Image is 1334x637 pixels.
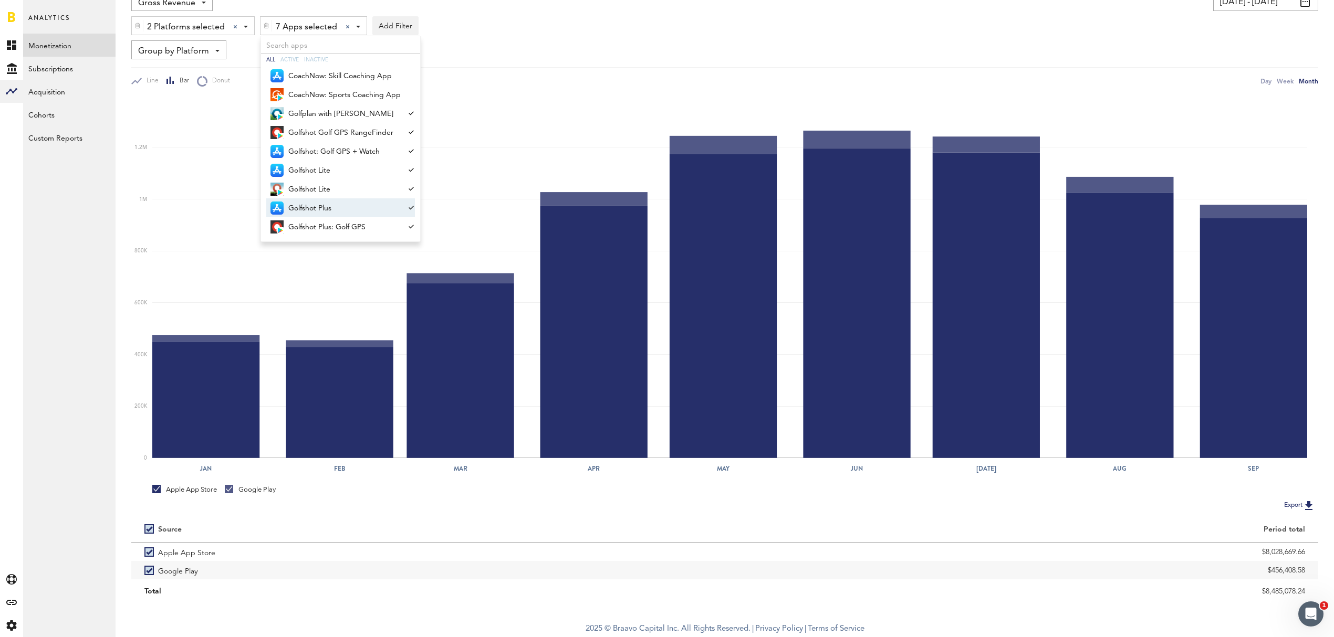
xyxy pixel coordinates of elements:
[738,544,1305,560] div: $8,028,669.66
[288,124,401,142] span: Golfshot Golf GPS RangeFinder
[266,104,405,123] a: Golfplan with [PERSON_NAME]
[1277,76,1294,87] div: Week
[288,199,401,217] span: Golfshot Plus
[1299,76,1318,87] div: Month
[738,583,1305,599] div: $8,485,078.24
[586,621,751,637] span: 2025 © Braavo Capital Inc. All Rights Reserved.
[288,143,401,161] span: Golfshot: Golf GPS + Watch
[23,103,116,126] a: Cohorts
[21,7,59,17] span: Support
[755,625,803,633] a: Privacy Policy
[277,227,284,233] img: 17.png
[261,36,420,54] input: Search apps
[270,145,284,158] img: 21.png
[277,189,284,196] img: 17.png
[233,25,237,29] div: Clear
[288,86,401,104] span: CoachNow: Sports Coaching App
[270,88,284,101] img: 2Xbc31OCI-Vjec7zXvAE2OM2ObFaU9b1-f7yXthkulAYejON_ZuzouX1xWJgL0G7oZ0
[132,17,143,35] div: Delete
[266,142,405,161] a: Golfshot: Golf GPS + Watch
[288,181,401,198] span: Golfshot Lite
[266,179,405,198] a: Golfshot Lite
[266,217,405,236] a: Golfshot Plus: Golf GPS
[134,300,148,305] text: 600K
[1302,499,1315,512] img: Export
[139,197,147,202] text: 1M
[270,69,284,82] img: 21.png
[587,464,600,473] text: Apr
[976,464,996,473] text: [DATE]
[270,183,284,196] img: a11NXiQTRNSXhrAMvtN-2slz3VkCtde3tPM6Zm9MgPNPABo-zWWBvkmQmOQm8mMzBJY
[738,525,1305,534] div: Period total
[175,77,189,86] span: Bar
[138,43,209,60] span: Group by Platform
[23,57,116,80] a: Subscriptions
[152,485,217,494] div: Apple App Store
[134,248,148,253] text: 800K
[276,18,337,36] span: 7 Apps selected
[142,77,159,86] span: Line
[134,145,147,150] text: 1.2M
[266,54,275,66] div: All
[717,464,730,473] text: May
[225,485,276,494] div: Google Play
[207,77,230,86] span: Donut
[266,85,405,104] a: CoachNow: Sports Coaching App
[147,18,225,36] span: 2 Platforms selected
[277,114,284,120] img: 17.png
[1260,76,1272,87] div: Day
[288,218,401,236] span: Golfshot Plus: Golf GPS
[266,123,405,142] a: Golfshot Golf GPS RangeFinder
[134,22,141,29] img: trash_awesome_blue.svg
[1112,464,1127,473] text: Aug
[808,625,864,633] a: Terms of Service
[288,105,401,123] span: Golfplan with [PERSON_NAME]
[158,543,215,561] span: Apple App Store
[270,164,284,177] img: 21.png
[270,220,284,233] img: qo9Ua-kR-mJh2mDZAFTx63M3e_ysg5da39QDrh9gHco8-Wy0ARAsrZgd-3XanziKTNQl
[158,561,198,579] span: Google Play
[200,464,212,473] text: Jan
[263,22,269,29] img: trash_awesome_blue.svg
[270,201,284,215] img: 21.png
[1248,464,1259,473] text: Sep
[277,133,284,139] img: 17.png
[266,161,405,179] a: Golfshot Lite
[23,80,116,103] a: Acquisition
[158,525,182,534] div: Source
[288,67,401,85] span: CoachNow: Skill Coaching App
[144,583,712,599] div: Total
[850,464,863,473] text: Jun
[280,54,299,66] div: Active
[23,34,116,57] a: Monetization
[346,25,350,29] div: Clear
[454,464,467,473] text: Mar
[304,54,328,66] div: Inactive
[266,66,405,85] a: CoachNow: Skill Coaching App
[277,95,284,101] img: 17.png
[134,404,148,409] text: 200K
[1320,601,1328,610] span: 1
[738,562,1305,578] div: $456,408.58
[334,464,345,473] text: Feb
[23,126,116,149] a: Custom Reports
[372,16,419,35] button: Add Filter
[1281,498,1318,512] button: Export
[270,126,284,139] img: 9UIL7DXlNAIIFEZzCGWNoqib7oEsivjZRLL_hB0ZyHGU9BuA-VfhrlfGZ8low1eCl7KE
[134,352,148,357] text: 400K
[28,12,70,34] span: Analytics
[260,17,272,35] div: Delete
[288,162,401,179] span: Golfshot Lite
[266,198,405,217] a: Golfshot Plus
[270,107,284,120] img: sBPeqS6XAcNXYiGp6eff5ihk_aIia0HG7q23RzlLlG3UvEseAchHCstpU1aPnIK6Zg
[144,455,147,461] text: 0
[1298,601,1323,627] iframe: Intercom live chat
